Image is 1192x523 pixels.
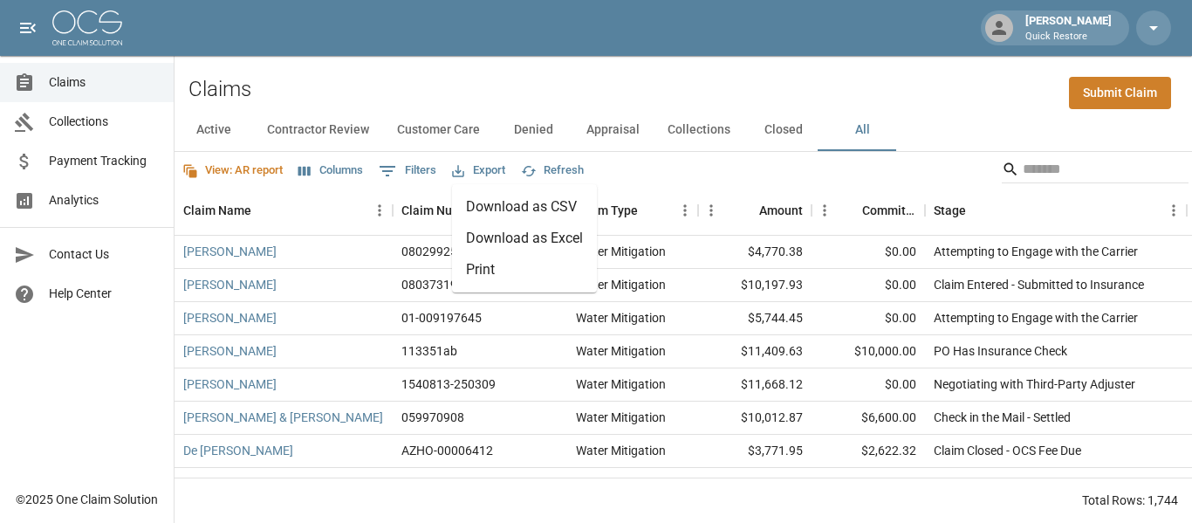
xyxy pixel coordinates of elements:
[448,157,510,184] button: Export
[934,342,1067,360] div: PO Has Insurance Check
[572,109,654,151] button: Appraisal
[175,186,393,235] div: Claim Name
[49,113,160,131] span: Collections
[367,197,393,224] button: Menu
[672,197,698,224] button: Menu
[934,186,966,235] div: Stage
[744,109,823,151] button: Closed
[188,77,251,102] h2: Claims
[698,236,812,269] div: $4,770.38
[401,342,457,360] div: 113351ab
[183,375,277,393] a: [PERSON_NAME]
[934,243,1138,260] div: Attempting to Engage with the Carrier
[52,10,122,45] img: ocs-logo-white-transparent.png
[183,276,277,293] a: [PERSON_NAME]
[383,109,494,151] button: Customer Care
[401,276,471,293] div: 0803731958
[401,309,482,327] div: 01-009197645
[638,198,662,223] button: Sort
[812,368,925,402] div: $0.00
[698,186,812,235] div: Amount
[452,191,597,223] li: Download as CSV
[251,198,276,223] button: Sort
[576,442,666,459] div: Water Mitigation
[1161,197,1187,224] button: Menu
[49,73,160,92] span: Claims
[49,152,160,170] span: Payment Tracking
[401,243,471,260] div: 0802992560
[452,254,597,286] li: Print
[934,442,1081,459] div: Claim Closed - OCS Fee Due
[401,475,445,492] div: Self Pay
[452,184,597,292] ul: Export
[698,269,812,302] div: $10,197.93
[10,10,45,45] button: open drawer
[966,198,990,223] button: Sort
[401,186,481,235] div: Claim Number
[183,442,293,459] a: De [PERSON_NAME]
[183,475,277,492] a: [PERSON_NAME]
[294,157,367,184] button: Select columns
[812,236,925,269] div: $0.00
[401,375,496,393] div: 1540813-250309
[452,223,597,254] li: Download as Excel
[49,191,160,210] span: Analytics
[735,198,759,223] button: Sort
[812,186,925,235] div: Committed Amount
[1082,492,1178,509] div: Total Rows: 1,744
[925,186,1187,235] div: Stage
[517,157,588,184] button: Refresh
[934,409,1071,426] div: Check in the Mail - Settled
[183,342,277,360] a: [PERSON_NAME]
[576,243,666,260] div: Water Mitigation
[576,276,666,293] div: Water Mitigation
[838,198,862,223] button: Sort
[812,435,925,468] div: $2,622.32
[698,435,812,468] div: $3,771.95
[183,409,383,426] a: [PERSON_NAME] & [PERSON_NAME]
[698,402,812,435] div: $10,012.87
[175,109,1192,151] div: dynamic tabs
[576,342,666,360] div: Water Mitigation
[759,186,803,235] div: Amount
[576,186,638,235] div: Claim Type
[698,368,812,402] div: $11,668.12
[812,335,925,368] div: $10,000.00
[401,409,464,426] div: 059970908
[494,109,572,151] button: Denied
[49,245,160,264] span: Contact Us
[934,309,1138,327] div: Attempting to Engage with the Carrier
[576,375,666,393] div: Water Mitigation
[1069,77,1171,109] a: Submit Claim
[374,157,441,185] button: Show filters
[654,109,744,151] button: Collections
[934,475,1081,492] div: Claim Closed - OCS Fee Due
[1018,12,1119,44] div: [PERSON_NAME]
[812,197,838,224] button: Menu
[49,285,160,303] span: Help Center
[698,335,812,368] div: $11,409.63
[401,442,493,459] div: AZHO-00006412
[576,475,666,492] div: Water Mitigation
[1025,30,1112,45] p: Quick Restore
[567,186,698,235] div: Claim Type
[178,157,287,184] button: View: AR report
[812,468,925,501] div: $3,279.86
[1002,155,1189,187] div: Search
[183,309,277,327] a: [PERSON_NAME]
[16,491,158,508] div: © 2025 One Claim Solution
[812,402,925,435] div: $6,600.00
[698,197,724,224] button: Menu
[934,375,1135,393] div: Negotiating with Third-Party Adjuster
[823,109,901,151] button: All
[812,302,925,335] div: $0.00
[175,109,253,151] button: Active
[698,468,812,501] div: $4,414.77
[183,186,251,235] div: Claim Name
[253,109,383,151] button: Contractor Review
[698,302,812,335] div: $5,744.45
[862,186,916,235] div: Committed Amount
[812,269,925,302] div: $0.00
[576,409,666,426] div: Water Mitigation
[576,309,666,327] div: Water Mitigation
